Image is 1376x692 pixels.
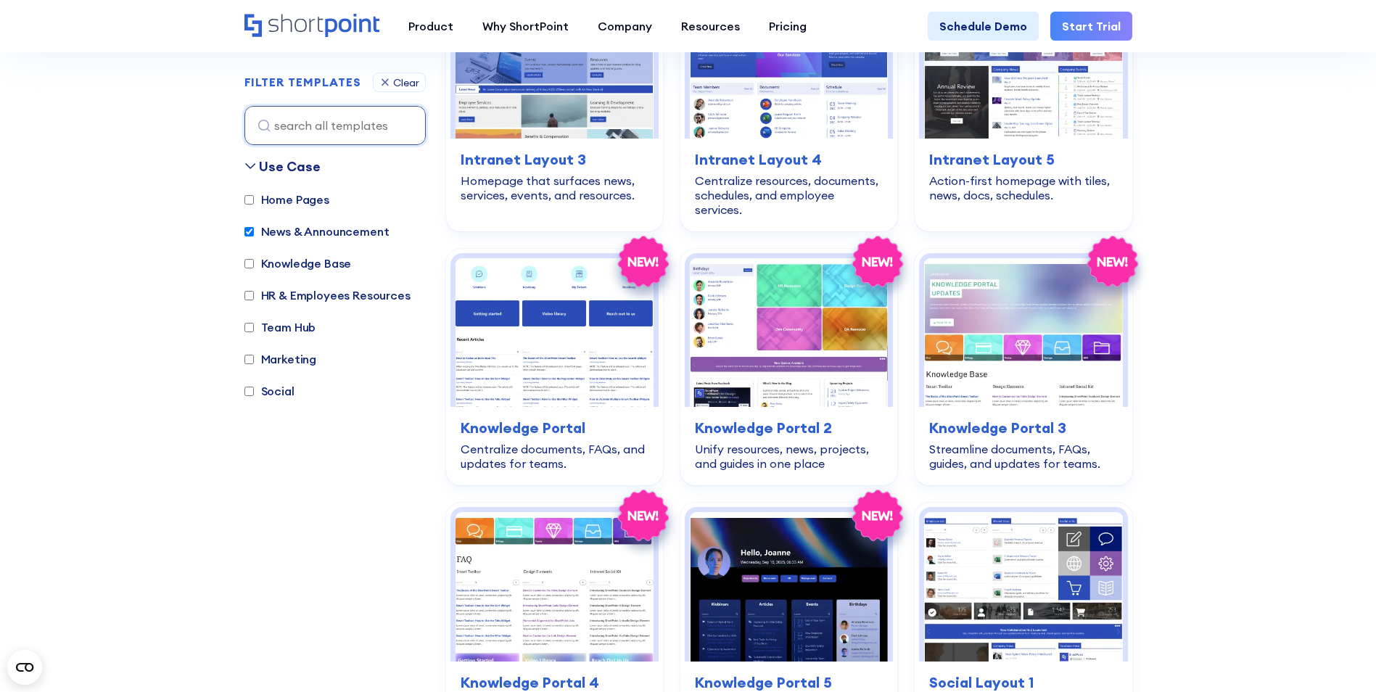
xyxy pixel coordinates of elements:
[928,12,1039,41] a: Schedule Demo
[461,173,648,202] div: Homepage that surfaces news, services, events, and resources.
[680,249,897,485] a: Knowledge Portal 2 – SharePoint IT knowledge base Template: Unify resources, news, projects, and ...
[244,323,254,332] input: Team Hub
[394,12,468,41] a: Product
[244,223,390,240] label: News & Announcement
[408,17,453,35] div: Product
[690,258,888,407] img: Knowledge Portal 2 – SharePoint IT knowledge base Template: Unify resources, news, projects, and ...
[456,512,654,661] img: Knowledge Portal 4 – SharePoint Wiki Template: Centralize company news, events, highlights, and r...
[244,382,294,400] label: Social
[924,512,1122,661] img: Social Layout 1 – SharePoint Social Intranet Template: Social hub for news, documents, events, an...
[393,78,419,88] div: Clear
[461,417,648,439] h3: Knowledge Portal
[695,442,883,471] div: Unify resources, news, projects, and guides in one place
[598,17,652,35] div: Company
[468,12,583,41] a: Why ShortPoint
[244,76,361,89] h2: FILTER TEMPLATES
[924,258,1122,407] img: Knowledge Portal 3 – Best SharePoint Template For Knowledge Base: Streamline documents, FAQs, gui...
[244,318,316,336] label: Team Hub
[929,417,1117,439] h3: Knowledge Portal 3
[244,227,254,236] input: News & Announcement
[456,258,654,407] img: Knowledge Portal – SharePoint Knowledge Base Template: Centralize documents, FAQs, and updates fo...
[446,249,663,485] a: Knowledge Portal – SharePoint Knowledge Base Template: Centralize documents, FAQs, and updates fo...
[695,417,883,439] h3: Knowledge Portal 2
[244,191,329,208] label: Home Pages
[1050,12,1132,41] a: Start Trial
[244,259,254,268] input: Knowledge Base
[769,17,807,35] div: Pricing
[929,442,1117,471] div: Streamline documents, FAQs, guides, and updates for teams.
[929,173,1117,202] div: Action-first homepage with tiles, news, docs, schedules.
[482,17,569,35] div: Why ShortPoint
[695,173,883,217] div: Centralize resources, documents, schedules, and employee services.
[915,249,1132,485] a: Knowledge Portal 3 – Best SharePoint Template For Knowledge Base: Streamline documents, FAQs, gui...
[244,106,426,145] input: search all templates
[244,355,254,364] input: Marketing
[754,12,821,41] a: Pricing
[690,512,888,661] img: Knowledge Portal 5 – SharePoint Profile Page: Personalized hub for people, milestones, meetings, ...
[244,291,254,300] input: HR & Employees Resources
[667,12,754,41] a: Resources
[244,387,254,396] input: Social
[695,149,883,170] h3: Intranet Layout 4
[259,157,321,176] div: Use Case
[681,17,740,35] div: Resources
[244,350,317,368] label: Marketing
[244,287,411,304] label: HR & Employees Resources
[1303,622,1376,692] iframe: Chat Widget
[929,149,1117,170] h3: Intranet Layout 5
[461,442,648,471] div: Centralize documents, FAQs, and updates for teams.
[461,149,648,170] h3: Intranet Layout 3
[244,255,352,272] label: Knowledge Base
[244,195,254,205] input: Home Pages
[244,14,379,38] a: Home
[7,650,42,685] button: Open CMP widget
[583,12,667,41] a: Company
